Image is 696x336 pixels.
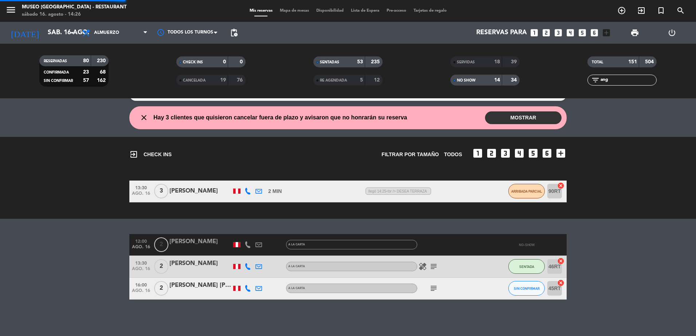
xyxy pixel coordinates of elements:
span: 12:00 [132,237,150,245]
div: [PERSON_NAME] [169,237,231,246]
button: SENTADA [508,259,545,274]
span: 3 [154,184,168,198]
span: 13:30 [132,183,150,191]
strong: 39 [511,59,518,64]
span: Mapa de mesas [276,9,313,13]
span: Tarjetas de regalo [410,9,450,13]
i: looks_3 [500,147,511,159]
span: ARRIBADA PARCIAL [511,189,542,193]
span: NO SHOW [457,79,476,82]
i: subject [429,284,438,293]
i: add_box [602,28,611,37]
strong: 5 [360,78,363,83]
strong: 23 [83,70,89,75]
strong: 68 [100,70,107,75]
span: Hay 3 clientes que quisieron cancelar fuera de plazo y avisaron que no honrarán su reserva [153,113,407,122]
i: arrow_drop_down [68,28,77,37]
i: filter_list [591,76,600,84]
strong: 0 [223,59,226,64]
i: looks_two [486,147,497,159]
span: 2 [154,237,168,252]
span: Disponibilidad [313,9,347,13]
span: 2 MIN [268,187,282,195]
span: 16:00 [132,280,150,289]
span: llegó 14:25<br /> DESEA TERRAZA [365,187,431,195]
button: MOSTRAR [485,111,562,124]
span: RE AGENDADA [320,79,347,82]
i: exit_to_app [129,150,138,159]
span: A la carta [288,243,305,246]
i: power_settings_new [668,28,676,37]
span: TODOS [444,150,462,159]
strong: 12 [374,78,381,83]
i: menu [5,4,16,15]
button: ARRIBADA PARCIAL [508,184,545,198]
span: CANCELADA [183,79,206,82]
strong: 80 [83,58,89,63]
i: looks_4 [513,147,525,159]
div: [PERSON_NAME] [169,259,231,268]
i: close [140,113,148,122]
div: LOG OUT [653,22,691,44]
span: ago. 16 [132,191,150,199]
span: ago. 16 [132,245,150,253]
button: NO-SHOW [508,237,545,252]
span: 2 [154,281,168,296]
span: SERVIDAS [457,60,475,64]
i: looks_one [472,147,484,159]
i: looks_5 [578,28,587,37]
div: [PERSON_NAME] [PERSON_NAME] [169,281,231,290]
i: healing [418,262,427,271]
span: NO-SHOW [519,243,535,247]
span: SENTADAS [320,60,339,64]
i: cancel [557,279,564,286]
span: CHECK INS [129,150,172,159]
div: sábado 16. agosto - 14:26 [22,11,126,18]
strong: 34 [511,78,518,83]
i: add_box [555,147,567,159]
strong: 235 [371,59,381,64]
span: TOTAL [592,60,603,64]
input: Filtrar por nombre... [600,76,656,84]
div: Museo [GEOGRAPHIC_DATA] - Restaurant [22,4,126,11]
span: print [630,28,639,37]
i: search [676,6,685,15]
span: Pre-acceso [383,9,410,13]
strong: 53 [357,59,363,64]
span: SIN CONFIRMAR [44,79,73,83]
i: looks_one [529,28,539,37]
i: cancel [557,182,564,189]
span: ago. 16 [132,288,150,297]
span: pending_actions [230,28,238,37]
i: looks_5 [527,147,539,159]
strong: 14 [494,78,500,83]
span: Almuerzo [94,30,119,35]
i: looks_two [541,28,551,37]
div: [PERSON_NAME] [169,186,231,196]
i: looks_6 [590,28,599,37]
span: ago. 16 [132,266,150,275]
i: looks_6 [541,147,553,159]
span: RESERVADAS [44,59,67,63]
span: CHECK INS [183,60,203,64]
span: Filtrar por tamaño [382,150,439,159]
span: A la carta [288,265,305,268]
strong: 57 [83,78,89,83]
i: cancel [557,257,564,265]
button: menu [5,4,16,18]
strong: 76 [237,78,244,83]
span: Lista de Espera [347,9,383,13]
strong: 19 [220,78,226,83]
span: A la carta [288,287,305,290]
strong: 230 [97,58,107,63]
i: [DATE] [5,25,44,41]
button: SIN CONFIRMAR [508,281,545,296]
i: exit_to_app [637,6,646,15]
span: SENTADA [519,265,534,269]
span: 13:30 [132,258,150,267]
strong: 0 [240,59,244,64]
i: looks_4 [566,28,575,37]
strong: 504 [645,59,655,64]
i: subject [429,262,438,271]
i: turned_in_not [657,6,665,15]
